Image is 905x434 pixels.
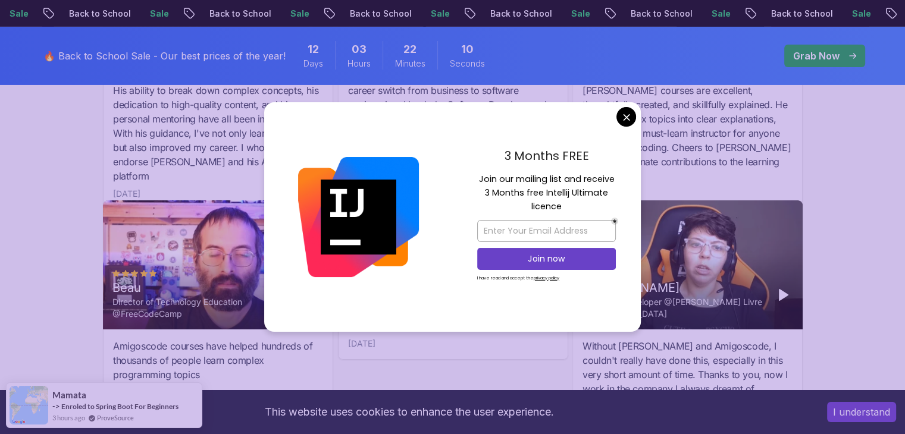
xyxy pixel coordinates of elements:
[619,8,700,20] p: Back to School
[419,8,457,20] p: Sale
[198,8,278,20] p: Back to School
[348,338,375,350] div: [DATE]
[347,58,371,70] span: Hours
[9,399,809,425] div: This website uses cookies to enhance the user experience.
[582,296,765,320] div: Back-end Developer @[PERSON_NAME] Livre [GEOGRAPHIC_DATA]
[840,8,878,20] p: Sale
[461,41,474,58] span: 10 Seconds
[52,390,86,400] span: Mamata
[278,8,317,20] p: Sale
[583,69,793,183] div: An Exciting Learning Resource - [PERSON_NAME] courses are excellent, thoughtfully created, and sk...
[559,8,597,20] p: Sale
[303,58,323,70] span: Days
[308,41,319,58] span: 12 Days
[113,188,140,200] div: [DATE]
[403,41,417,58] span: 22 Minutes
[10,386,48,424] img: provesource social proof notification image
[583,339,793,396] div: Without [PERSON_NAME] and Amigoscode, I couldn't really have done this, especially in this very s...
[112,279,295,296] div: Beau
[138,8,176,20] p: Sale
[450,58,485,70] span: Seconds
[61,402,179,411] a: Enroled to Spring Boot For Beginners
[395,58,425,70] span: Minutes
[97,413,134,423] a: ProveSource
[352,41,367,58] span: 3 Hours
[57,8,138,20] p: Back to School
[582,279,765,296] div: [PERSON_NAME]
[478,8,559,20] p: Back to School
[113,69,323,183] div: [PERSON_NAME] teaching style stood out to me. His ability to break down complex concepts, his ded...
[113,339,323,382] div: Amigoscode courses have helped hundreds of thousands of people learn complex programming topics
[43,49,286,63] p: 🔥 Back to School Sale - Our best prices of the year!
[793,49,840,63] p: Grab Now
[338,8,419,20] p: Back to School
[700,8,738,20] p: Sale
[52,401,60,411] span: ->
[827,402,896,422] button: Accept cookies
[52,413,85,423] span: 3 hours ago
[774,285,793,304] button: Play
[112,296,295,320] div: Director of Technology Education @FreeCodeCamp
[759,8,840,20] p: Back to School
